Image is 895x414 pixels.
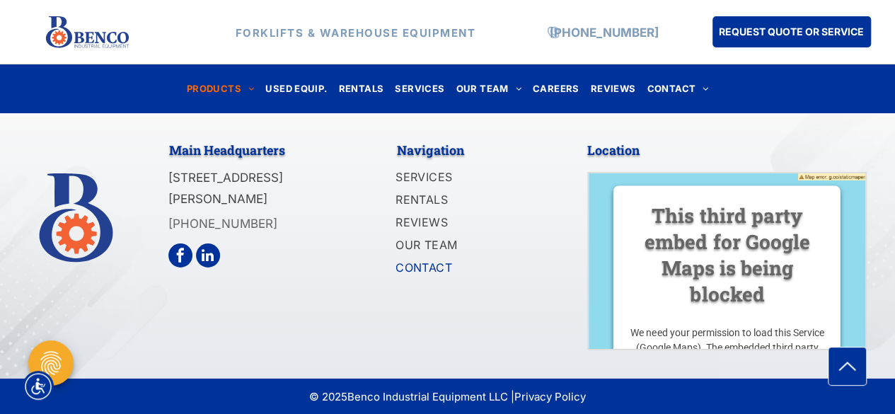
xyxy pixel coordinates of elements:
span: Location [587,142,640,159]
a: RENTALS [395,190,548,212]
strong: FORKLIFTS & WAREHOUSE EQUIPMENT [236,25,476,39]
a: REVIEWS [585,79,642,98]
a: USED EQUIP. [260,79,333,98]
a: CONTACT [641,79,714,98]
span: Benco Industrial Equipment LLC | [347,390,586,403]
a: facebook [168,243,192,268]
a: OUR TEAM [395,235,548,258]
a: Privacy Policy [514,390,586,403]
a: RENTALS [333,79,390,98]
span: Navigation [397,142,464,159]
h3: This third party embed for Google Maps is being blocked [630,202,824,307]
div: Accessibility Menu [23,371,54,402]
a: [PHONE_NUMBER] [168,217,277,231]
a: [PHONE_NUMBER] [550,25,659,39]
a: REQUEST QUOTE OR SERVICE [712,16,871,47]
span: CONTACT [395,259,452,276]
p: We need your permission to load this Service (Google Maps). The embedded third party Service is n... [630,326,824,400]
a: SERVICES [389,79,450,98]
a: PRODUCTS [181,79,260,98]
span: © 2025 [309,389,347,406]
span: [STREET_ADDRESS][PERSON_NAME] [168,171,283,207]
a: linkedin [196,243,220,268]
span: REQUEST QUOTE OR SERVICE [719,18,864,45]
a: OUR TEAM [450,79,527,98]
a: REVIEWS [395,212,548,235]
img: Google maps preview image [589,173,865,400]
a: SERVICES [395,167,548,190]
a: CONTACT [395,258,548,280]
a: CAREERS [527,79,585,98]
span: Main Headquarters [169,142,285,159]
